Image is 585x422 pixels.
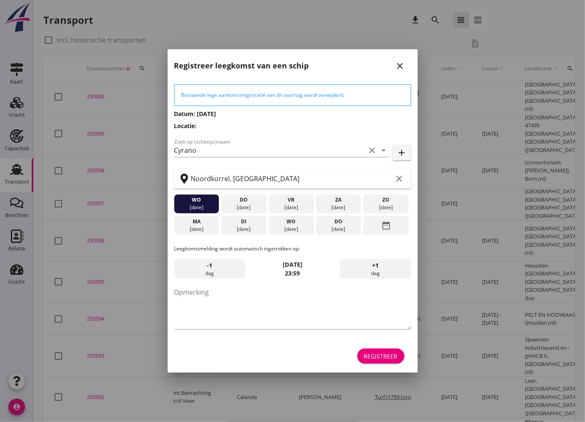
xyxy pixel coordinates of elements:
[340,259,411,279] div: dag
[318,196,359,204] div: za
[176,218,217,225] div: ma
[181,91,404,99] div: Bestaande lege aankomstregistratie van dit vaartuig wordt verwijderd.
[285,269,300,277] strong: 23:59
[318,218,359,225] div: do
[357,349,404,364] button: Registreer
[397,148,407,158] i: add
[223,225,264,233] div: [DATE]
[318,204,359,211] div: [DATE]
[379,145,389,155] i: arrow_drop_down
[174,245,411,253] p: Leegkomstmelding wordt automatisch ingetrokken op:
[271,225,311,233] div: [DATE]
[174,109,411,118] h3: Datum: [DATE]
[174,259,245,279] div: dag
[367,145,377,155] i: clear
[271,196,311,204] div: vr
[366,204,407,211] div: [DATE]
[207,261,212,270] span: -1
[223,218,264,225] div: di
[372,261,379,270] span: +1
[174,121,411,130] h3: Locatie:
[395,61,405,71] i: close
[191,172,393,185] input: Zoek op terminal of plaats
[318,225,359,233] div: [DATE]
[381,218,391,233] i: date_range
[283,260,302,268] strong: [DATE]
[366,196,407,204] div: zo
[364,352,398,361] div: Registreer
[174,60,309,71] h2: Registreer leegkomst van een schip
[174,286,411,329] textarea: Opmerking
[174,144,366,157] input: Zoek op (scheeps)naam
[271,204,311,211] div: [DATE]
[176,196,217,204] div: wo
[223,196,264,204] div: do
[271,218,311,225] div: wo
[176,204,217,211] div: [DATE]
[223,204,264,211] div: [DATE]
[176,225,217,233] div: [DATE]
[394,174,404,184] i: clear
